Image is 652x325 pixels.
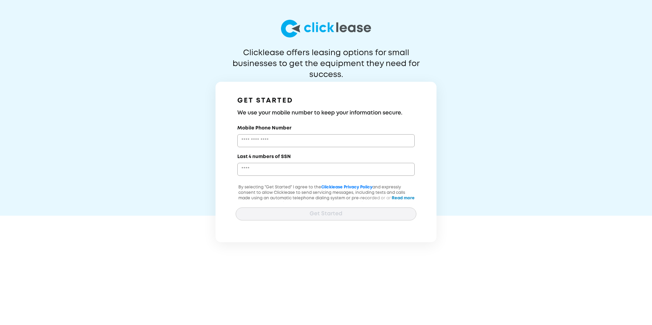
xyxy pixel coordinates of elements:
label: Mobile Phone Number [237,125,292,131]
p: By selecting "Get Started" I agree to the and expressly consent to allow Clicklease to send servi... [236,185,416,217]
a: Clicklease Privacy Policy [321,185,372,189]
img: logo-larg [281,20,371,37]
h3: We use your mobile number to keep your information secure. [237,109,415,117]
p: Clicklease offers leasing options for small businesses to get the equipment they need for success. [216,48,436,69]
button: Get Started [236,207,416,220]
label: Last 4 numbers of SSN [237,153,291,160]
h1: GET STARTED [237,95,415,106]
